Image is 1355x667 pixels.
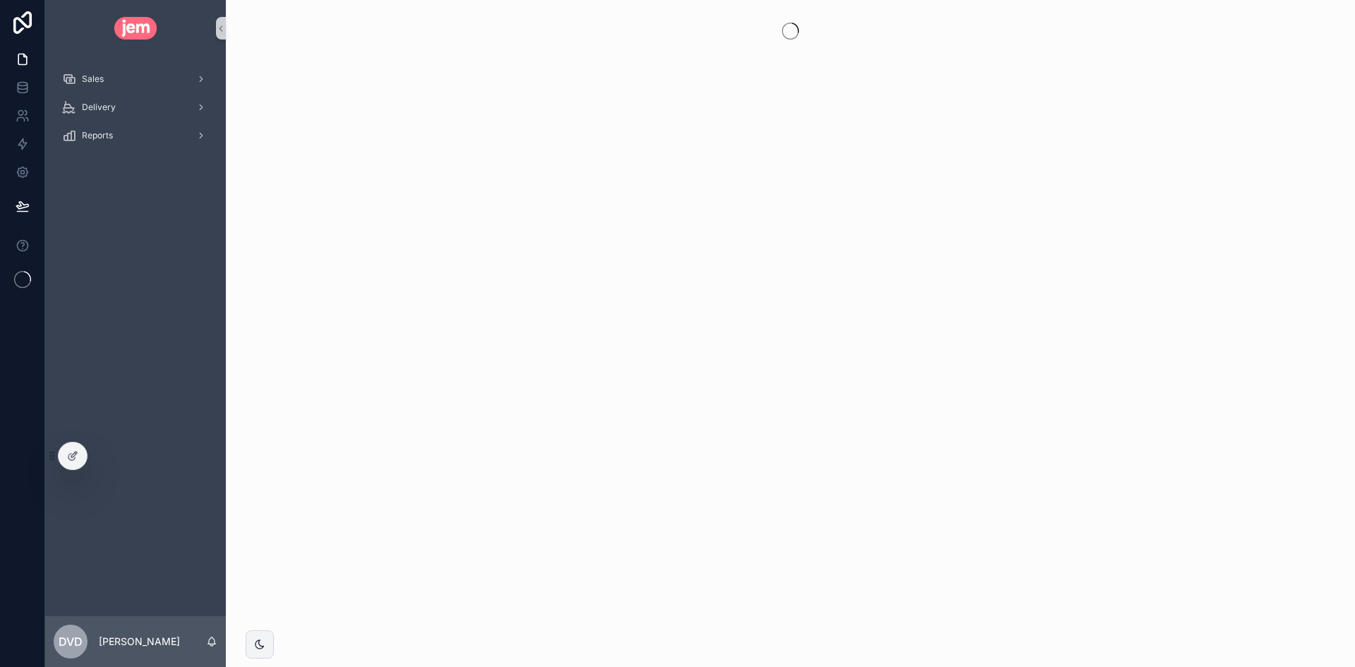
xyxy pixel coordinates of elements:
[45,56,226,167] div: scrollable content
[114,17,157,40] img: App logo
[54,95,217,120] a: Delivery
[54,66,217,92] a: Sales
[59,633,83,650] span: Dvd
[99,635,180,649] p: [PERSON_NAME]
[82,73,104,85] span: Sales
[82,102,116,113] span: Delivery
[54,123,217,148] a: Reports
[82,130,113,141] span: Reports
